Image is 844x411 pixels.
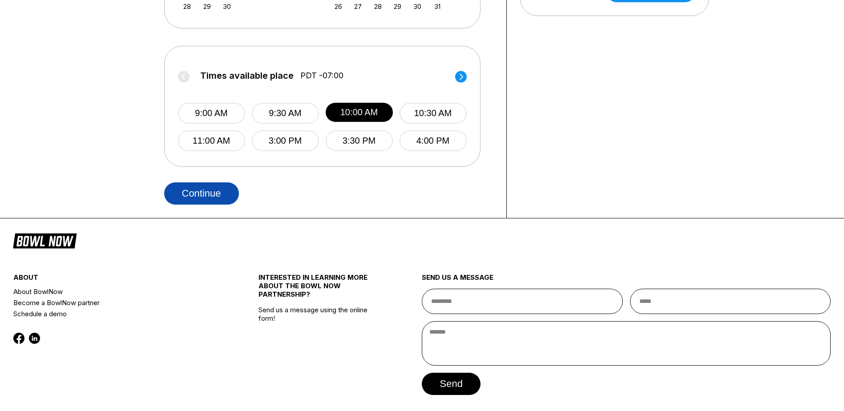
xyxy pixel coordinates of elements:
[326,130,393,151] button: 3:30 PM
[181,0,193,12] div: Choose Sunday, September 28th, 2025
[201,0,213,12] div: Choose Monday, September 29th, 2025
[412,0,424,12] div: Choose Thursday, October 30th, 2025
[221,0,233,12] div: Choose Tuesday, September 30th, 2025
[332,0,344,12] div: Choose Sunday, October 26th, 2025
[13,273,218,286] div: about
[200,71,294,81] span: Times available place
[392,0,404,12] div: Choose Wednesday, October 29th, 2025
[164,182,239,205] button: Continue
[422,273,831,289] div: send us a message
[252,103,319,124] button: 9:30 AM
[372,0,384,12] div: Choose Tuesday, October 28th, 2025
[422,373,480,395] button: send
[326,103,393,122] button: 10:00 AM
[252,130,319,151] button: 3:00 PM
[178,103,245,124] button: 9:00 AM
[400,130,467,151] button: 4:00 PM
[258,273,381,306] div: INTERESTED IN LEARNING MORE ABOUT THE BOWL NOW PARTNERSHIP?
[400,103,467,124] button: 10:30 AM
[352,0,364,12] div: Choose Monday, October 27th, 2025
[431,0,443,12] div: Choose Friday, October 31st, 2025
[178,130,245,151] button: 11:00 AM
[13,297,218,308] a: Become a BowlNow partner
[13,308,218,319] a: Schedule a demo
[300,71,343,81] span: PDT -07:00
[13,286,218,297] a: About BowlNow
